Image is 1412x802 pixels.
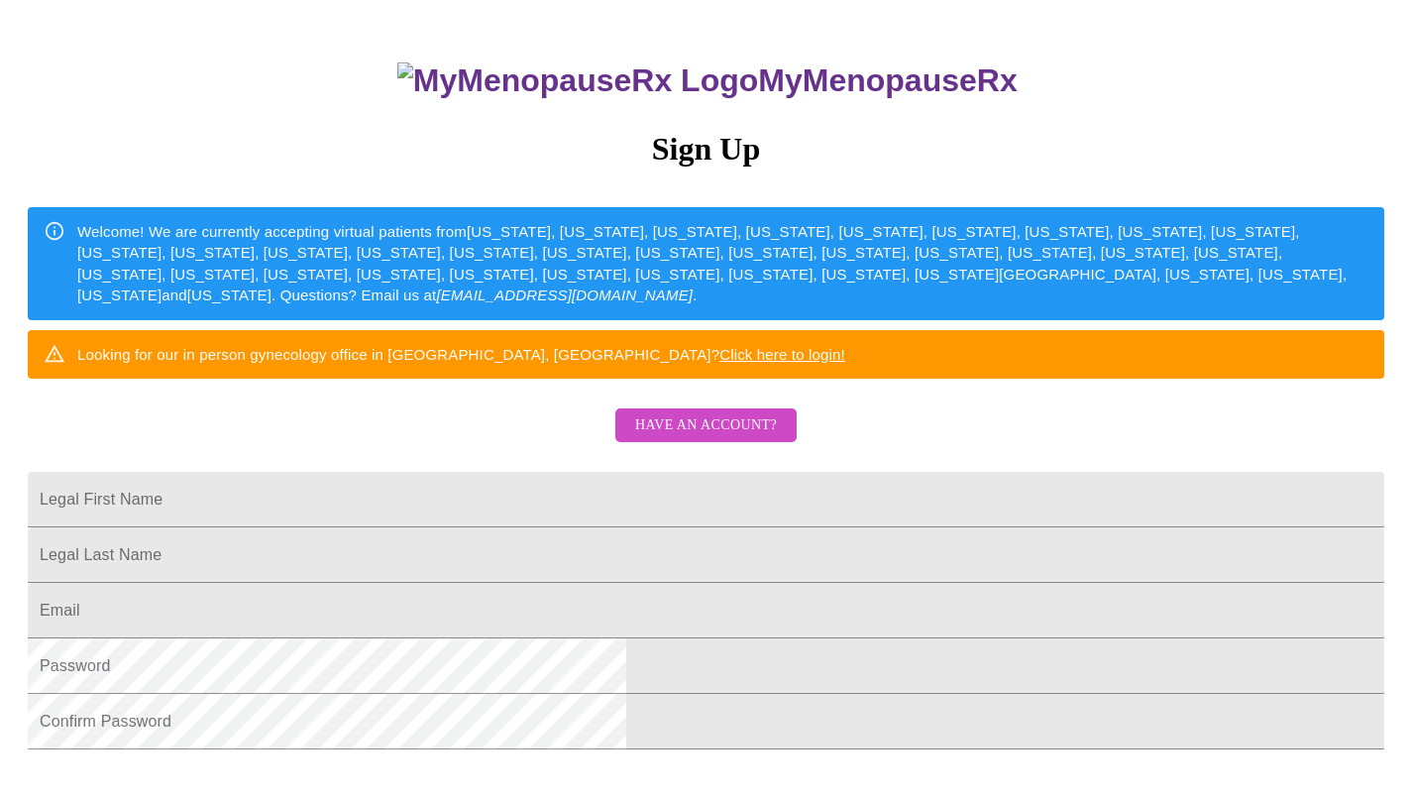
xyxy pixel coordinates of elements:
a: Click here to login! [719,346,845,363]
em: [EMAIL_ADDRESS][DOMAIN_NAME] [436,286,693,303]
div: Welcome! We are currently accepting virtual patients from [US_STATE], [US_STATE], [US_STATE], [US... [77,213,1368,314]
a: Have an account? [610,430,802,447]
span: Have an account? [635,413,777,438]
img: MyMenopauseRx Logo [397,62,758,99]
h3: Sign Up [28,131,1384,168]
h3: MyMenopauseRx [31,62,1385,99]
div: Looking for our in person gynecology office in [GEOGRAPHIC_DATA], [GEOGRAPHIC_DATA]? [77,336,845,373]
button: Have an account? [615,408,797,443]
